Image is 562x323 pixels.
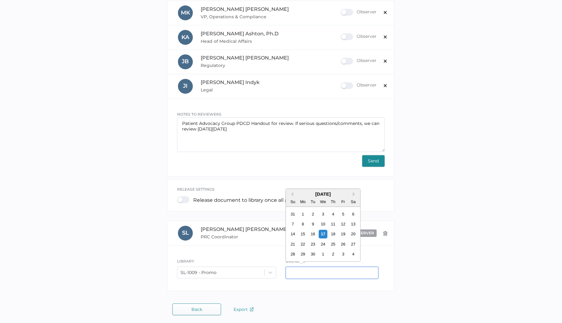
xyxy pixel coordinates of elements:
div: Choose Saturday, September 27th, 2025 [349,240,358,249]
span: [PERSON_NAME] [PERSON_NAME] [201,227,289,232]
div: Mo [299,197,307,206]
div: Choose Friday, September 5th, 2025 [339,210,347,218]
span: VP, Operations & Compliance [201,13,341,20]
div: Choose Wednesday, September 3rd, 2025 [319,210,327,218]
div: Choose Tuesday, September 2nd, 2025 [309,210,317,218]
div: Sa [349,197,358,206]
div: Choose Thursday, September 25th, 2025 [329,240,337,249]
span: [PERSON_NAME] Ashton, Ph.D [201,31,279,37]
div: Choose Friday, September 19th, 2025 [339,230,347,238]
button: Send [362,155,385,167]
div: Choose Wednesday, September 10th, 2025 [319,220,327,228]
span: [PERSON_NAME] [PERSON_NAME] [201,6,289,12]
div: Choose Monday, September 22nd, 2025 [299,240,307,249]
span: release settings [177,187,215,192]
span: × [383,31,388,41]
div: Choose Saturday, September 6th, 2025 [349,210,358,218]
span: K A [182,34,190,41]
div: Choose Monday, September 1st, 2025 [299,210,307,218]
div: Choose Sunday, September 14th, 2025 [289,230,297,238]
div: Choose Wednesday, September 24th, 2025 [319,240,327,249]
div: Su [289,197,297,206]
div: Choose Tuesday, September 30th, 2025 [309,250,317,259]
div: Choose Sunday, September 7th, 2025 [289,220,297,228]
div: Tu [309,197,317,206]
span: LIBRARY [177,259,194,264]
div: Choose Friday, October 3rd, 2025 [339,250,347,259]
button: Export [227,304,260,316]
span: PRC Coordinator [201,233,294,241]
div: Choose Wednesday, October 1st, 2025 [319,250,327,259]
span: S L [182,230,189,237]
div: Choose Sunday, August 31st, 2025 [289,210,297,218]
div: Observer [341,33,377,40]
button: Back [172,304,221,316]
span: × [383,55,388,66]
span: [PERSON_NAME] Indyk [201,80,260,86]
div: We [319,197,327,206]
div: [DATE] [286,192,360,197]
span: Back [191,307,202,312]
div: month 2025-09 [288,209,358,259]
div: Choose Thursday, September 4th, 2025 [329,210,337,218]
span: Regulatory [201,62,341,69]
div: Choose Thursday, September 18th, 2025 [329,230,337,238]
span: [PERSON_NAME] [PERSON_NAME] [201,55,289,61]
span: Send [368,156,379,167]
div: Choose Tuesday, September 23rd, 2025 [309,240,317,249]
div: Choose Wednesday, September 17th, 2025 [319,230,327,238]
textarea: Patient Advocacy Group PDCD Handout for review. If serious questions/comments, we can review [DAT... [177,117,385,152]
div: Choose Friday, September 12th, 2025 [339,220,347,228]
div: Choose Sunday, September 21st, 2025 [289,240,297,249]
span: × [383,7,388,17]
div: Th [329,197,337,206]
img: delete [383,231,388,236]
div: Observer [341,58,377,65]
span: Head of Medical Affairs [201,38,341,45]
button: Next Month [353,192,357,197]
span: DUE DATE [286,259,306,264]
span: Export [234,307,254,312]
div: Choose Thursday, October 2nd, 2025 [329,250,337,259]
div: Choose Monday, September 15th, 2025 [299,230,307,238]
div: Observer [341,9,377,16]
div: Choose Sunday, September 28th, 2025 [289,250,297,259]
div: Choose Monday, September 29th, 2025 [299,250,307,259]
div: Observer [341,82,377,89]
span: NOTES TO REVIEWERS [177,112,221,117]
div: Fr [339,197,347,206]
span: J B [182,58,189,65]
div: SL-1009 - Promo [181,270,216,276]
span: observer [353,231,374,236]
p: Release document to library once all approvals are completed. [193,197,347,203]
div: Choose Saturday, September 20th, 2025 [349,230,358,238]
div: Choose Monday, September 8th, 2025 [299,220,307,228]
span: M K [181,9,190,16]
div: Choose Saturday, October 4th, 2025 [349,250,358,259]
div: Choose Tuesday, September 16th, 2025 [309,230,317,238]
div: Choose Saturday, September 13th, 2025 [349,220,358,228]
div: Choose Thursday, September 11th, 2025 [329,220,337,228]
span: Legal [201,86,341,94]
div: Choose Tuesday, September 9th, 2025 [309,220,317,228]
div: Choose Friday, September 26th, 2025 [339,240,347,249]
button: Previous Month [289,192,293,197]
img: external-link-icon.7ec190a1.svg [250,308,254,312]
span: × [383,80,388,90]
span: J I [183,83,188,90]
